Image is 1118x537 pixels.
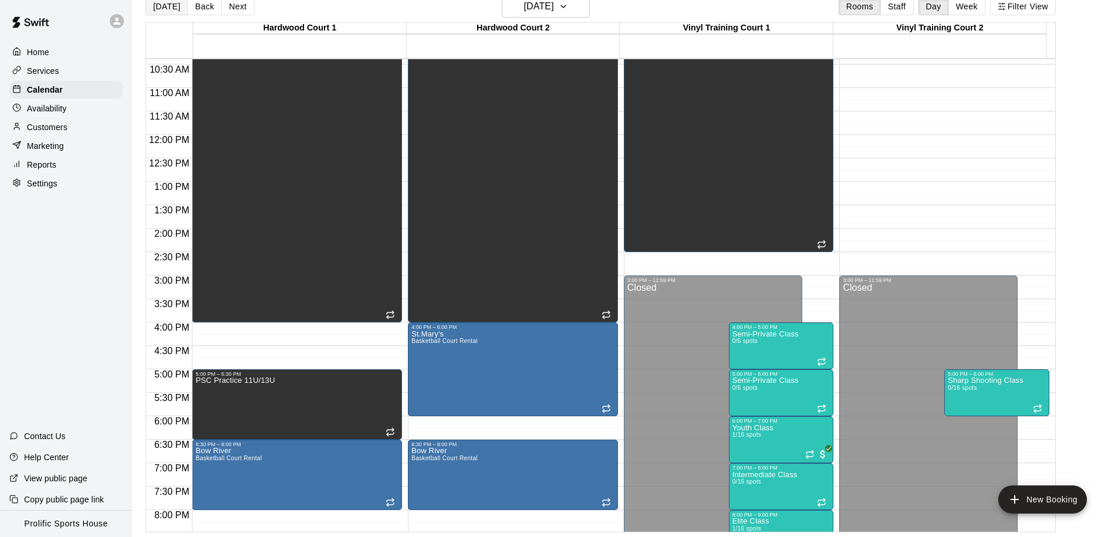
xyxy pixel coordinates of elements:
span: 1/16 spots filled [732,525,761,532]
span: Basketball Court Rental [411,455,478,461]
div: 8:00 PM – 9:00 PM [732,512,830,518]
span: Recurring event [602,310,611,320]
div: 3:00 PM – 11:59 PM [843,277,1014,283]
a: Services [9,62,123,80]
span: Recurring event [817,240,826,249]
p: Marketing [27,140,64,152]
span: Recurring event [386,427,395,437]
span: 3:00 PM [151,276,192,286]
span: Basketball Court Rental [195,455,262,461]
div: Hardwood Court 1 [193,23,406,34]
div: 6:00 PM – 7:00 PM [732,418,830,424]
span: 6:30 PM [151,440,192,450]
p: Calendar [27,84,63,96]
div: 5:00 PM – 6:00 PM: Semi-Private Class [729,369,834,416]
span: 0/6 spots filled [732,338,758,344]
span: 0/16 spots filled [732,478,761,485]
span: 7:00 PM [151,463,192,473]
div: 4:00 PM – 5:00 PM [732,324,830,330]
span: Recurring event [805,450,815,459]
span: 1/16 spots filled [732,431,761,438]
a: Settings [9,175,123,192]
span: Recurring event [386,310,395,320]
div: 7:00 PM – 8:00 PM: Intermediate Class [729,463,834,510]
a: Calendar [9,81,123,98]
span: All customers have paid [817,448,829,460]
span: 6:00 PM [151,416,192,426]
span: Recurring event [817,498,826,507]
span: 0/6 spots filled [732,385,758,391]
span: 1:00 PM [151,182,192,192]
span: 10:30 AM [147,64,192,74]
span: 7:30 PM [151,487,192,497]
div: Vinyl Training Court 2 [833,23,1046,34]
p: Reports [27,159,56,171]
div: 10:00 AM – 2:30 PM: PSA Practice [624,41,834,252]
div: 4:00 PM – 5:00 PM: Semi-Private Class [729,322,834,369]
div: 6:30 PM – 8:00 PM: Bow River [408,440,618,510]
a: Home [9,43,123,61]
div: 4:00 PM – 6:00 PM [411,324,614,330]
a: Marketing [9,137,123,155]
p: Contact Us [24,430,66,442]
p: Services [27,65,59,77]
button: add [998,485,1087,514]
span: Recurring event [386,498,395,507]
div: 5:00 PM – 6:00 PM: Sharp Shooting Class [944,369,1049,416]
p: View public page [24,473,87,484]
div: 5:00 PM – 6:30 PM [195,371,398,377]
div: 6:30 PM – 8:00 PM [195,441,398,447]
div: 3:00 PM – 11:59 PM [627,277,799,283]
span: Recurring event [602,498,611,507]
span: 5:30 PM [151,393,192,403]
a: Customers [9,118,123,136]
span: Recurring event [1033,404,1042,413]
p: Home [27,46,49,58]
div: 6:30 PM – 8:00 PM [411,441,614,447]
div: 7:00 PM – 8:00 PM [732,465,830,471]
span: 11:00 AM [147,88,192,98]
span: 4:30 PM [151,346,192,356]
div: 5:00 PM – 6:00 PM [948,371,1046,377]
p: Help Center [24,451,69,463]
span: Recurring event [817,357,826,366]
p: Copy public page link [24,494,104,505]
span: 3:30 PM [151,299,192,309]
p: Customers [27,121,67,133]
span: 2:00 PM [151,229,192,239]
p: Availability [27,103,67,114]
div: Vinyl Training Court 1 [620,23,833,34]
span: 8:00 PM [151,510,192,520]
span: 1:30 PM [151,205,192,215]
p: Settings [27,178,58,189]
a: Reports [9,156,123,174]
div: Hardwood Court 2 [407,23,620,34]
span: Recurring event [602,404,611,413]
p: Prolific Sports House [24,518,107,530]
div: 5:00 PM – 6:30 PM: PSC Practice 11U/13U [192,369,402,440]
span: 12:30 PM [146,158,192,168]
span: 5:00 PM [151,369,192,379]
span: Basketball Court Rental [411,338,478,344]
div: 5:00 PM – 6:00 PM [732,371,830,377]
span: 2:30 PM [151,252,192,262]
div: 6:00 PM – 7:00 PM: Youth Class [729,416,834,463]
span: 12:00 PM [146,135,192,145]
span: 11:30 AM [147,111,192,121]
span: Recurring event [817,404,826,413]
span: 0/16 spots filled [948,385,977,391]
div: 6:30 PM – 8:00 PM: Bow River [192,440,402,510]
span: 4:00 PM [151,322,192,332]
a: Availability [9,100,123,117]
div: 4:00 PM – 6:00 PM: St.Mary's [408,322,618,416]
